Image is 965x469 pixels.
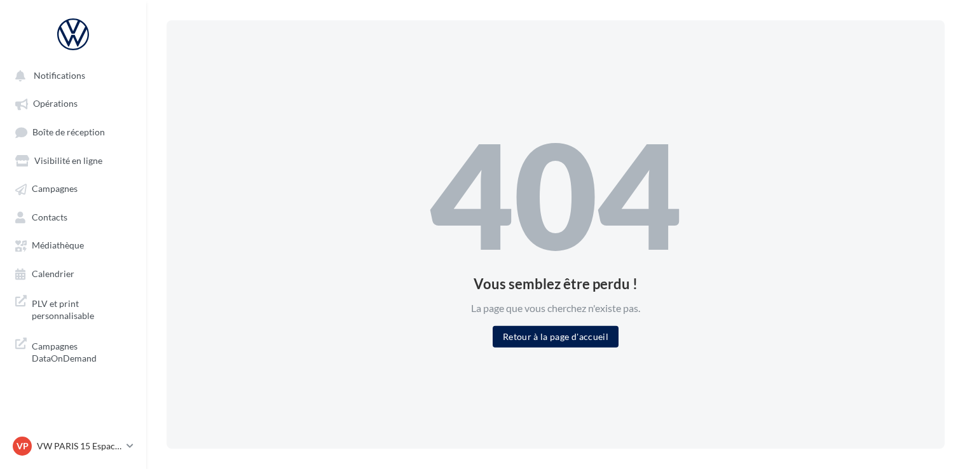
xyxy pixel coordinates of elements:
[430,301,681,315] div: La page que vous cherchez n'existe pas.
[8,177,139,200] a: Campagnes
[32,212,67,222] span: Contacts
[430,276,681,290] div: Vous semblez être perdu !
[33,99,78,109] span: Opérations
[32,337,131,365] span: Campagnes DataOnDemand
[8,149,139,172] a: Visibilité en ligne
[430,122,681,267] div: 404
[37,440,121,452] p: VW PARIS 15 Espace Suffren
[8,205,139,228] a: Contacts
[32,240,84,251] span: Médiathèque
[8,233,139,256] a: Médiathèque
[8,92,139,114] a: Opérations
[34,70,85,81] span: Notifications
[32,295,131,322] span: PLV et print personnalisable
[8,290,139,327] a: PLV et print personnalisable
[8,120,139,144] a: Boîte de réception
[8,64,133,86] button: Notifications
[8,332,139,370] a: Campagnes DataOnDemand
[32,268,74,279] span: Calendrier
[8,262,139,285] a: Calendrier
[32,126,105,137] span: Boîte de réception
[10,434,136,458] a: VP VW PARIS 15 Espace Suffren
[34,155,102,166] span: Visibilité en ligne
[493,325,619,347] button: Retour à la page d'accueil
[32,184,78,194] span: Campagnes
[17,440,29,452] span: VP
